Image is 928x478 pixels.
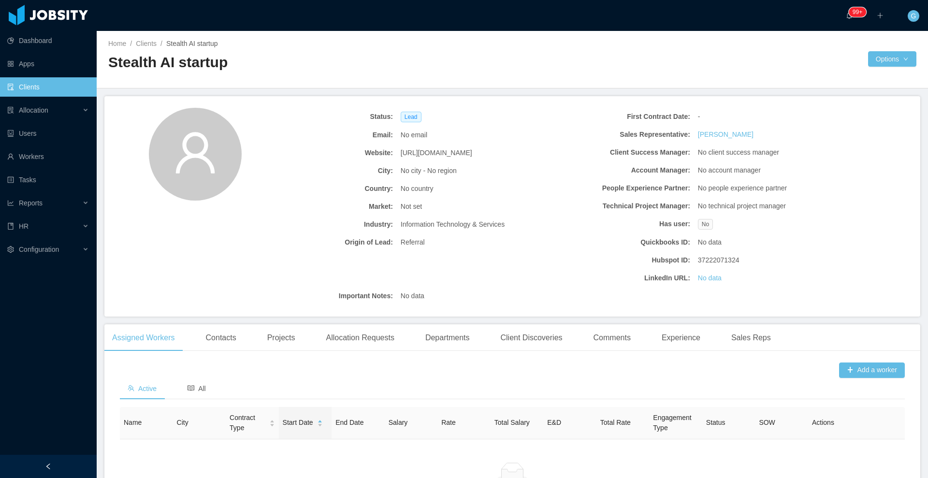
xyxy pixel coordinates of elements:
b: Hubspot ID: [549,255,690,265]
i: icon: caret-down [269,422,275,425]
div: Sort [269,419,275,425]
span: Referral [401,237,425,247]
span: No country [401,184,434,194]
i: icon: caret-up [269,419,275,422]
b: Website: [252,148,393,158]
span: Salary [389,419,408,426]
div: No client success manager [694,144,843,161]
div: No account manager [694,161,843,179]
b: Client Success Manager: [549,147,690,158]
div: No technical project manager [694,197,843,215]
span: Configuration [19,246,59,253]
span: Not set [401,202,422,212]
a: icon: pie-chartDashboard [7,31,89,50]
div: Allocation Requests [318,324,402,351]
span: G [911,10,916,22]
i: icon: line-chart [7,200,14,206]
span: All [188,385,206,392]
a: icon: robotUsers [7,124,89,143]
i: icon: plus [877,12,884,19]
span: Allocation [19,106,48,114]
a: Home [108,40,126,47]
span: 37222071324 [698,255,739,265]
span: Total Rate [600,419,631,426]
div: Experience [654,324,708,351]
a: icon: appstoreApps [7,54,89,73]
button: icon: plusAdd a worker [839,362,905,378]
i: icon: setting [7,246,14,253]
div: Assigned Workers [104,324,183,351]
span: No data [401,291,424,301]
i: icon: book [7,223,14,230]
b: Market: [252,202,393,212]
span: Lead [401,112,421,122]
span: [URL][DOMAIN_NAME] [401,148,472,158]
span: Actions [812,419,834,426]
span: Status [706,419,725,426]
span: SOW [759,419,775,426]
a: icon: userWorkers [7,147,89,166]
b: Industry: [252,219,393,230]
b: City: [252,166,393,176]
b: Important Notes: [252,291,393,301]
i: icon: caret-down [317,422,322,425]
span: Start Date [283,418,313,428]
span: Engagement Type [653,414,691,432]
div: No people experience partner [694,179,843,197]
div: Sales Reps [724,324,779,351]
b: Technical Project Manager: [549,201,690,211]
div: - [694,108,843,126]
button: Optionsicon: down [868,51,916,67]
span: No email [401,130,427,140]
span: Active [128,385,157,392]
i: icon: solution [7,107,14,114]
b: Quickbooks ID: [549,237,690,247]
sup: 211 [849,7,866,17]
span: / [160,40,162,47]
b: Email: [252,130,393,140]
b: LinkedIn URL: [549,273,690,283]
b: Has user: [549,219,690,229]
a: [PERSON_NAME] [698,130,754,140]
b: Sales Representative: [549,130,690,140]
span: HR [19,222,29,230]
a: icon: auditClients [7,77,89,97]
span: No data [698,237,722,247]
span: E&D [547,419,561,426]
h2: Stealth AI startup [108,53,512,72]
i: icon: team [128,385,134,391]
span: No [698,219,713,230]
div: Comments [586,324,638,351]
span: Contract Type [230,413,265,433]
div: Projects [260,324,303,351]
i: icon: read [188,385,194,391]
b: People Experience Partner: [549,183,690,193]
span: No city - No region [401,166,457,176]
b: First Contract Date: [549,112,690,122]
div: Sort [317,419,323,425]
i: icon: bell [846,12,853,19]
i: icon: caret-up [317,419,322,422]
span: Total Salary [494,419,530,426]
span: End Date [335,419,363,426]
a: No data [698,273,722,283]
span: Stealth AI startup [166,40,218,47]
b: Status: [252,112,393,122]
div: Departments [418,324,478,351]
b: Account Manager: [549,165,690,175]
i: icon: user [172,130,218,176]
b: Country: [252,184,393,194]
div: Contacts [198,324,244,351]
span: Information Technology & Services [401,219,505,230]
span: City [177,419,188,426]
div: Client Discoveries [493,324,570,351]
span: Rate [441,419,456,426]
span: Name [124,419,142,426]
span: / [130,40,132,47]
a: Clients [136,40,157,47]
span: Reports [19,199,43,207]
b: Origin of Lead: [252,237,393,247]
a: icon: profileTasks [7,170,89,189]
